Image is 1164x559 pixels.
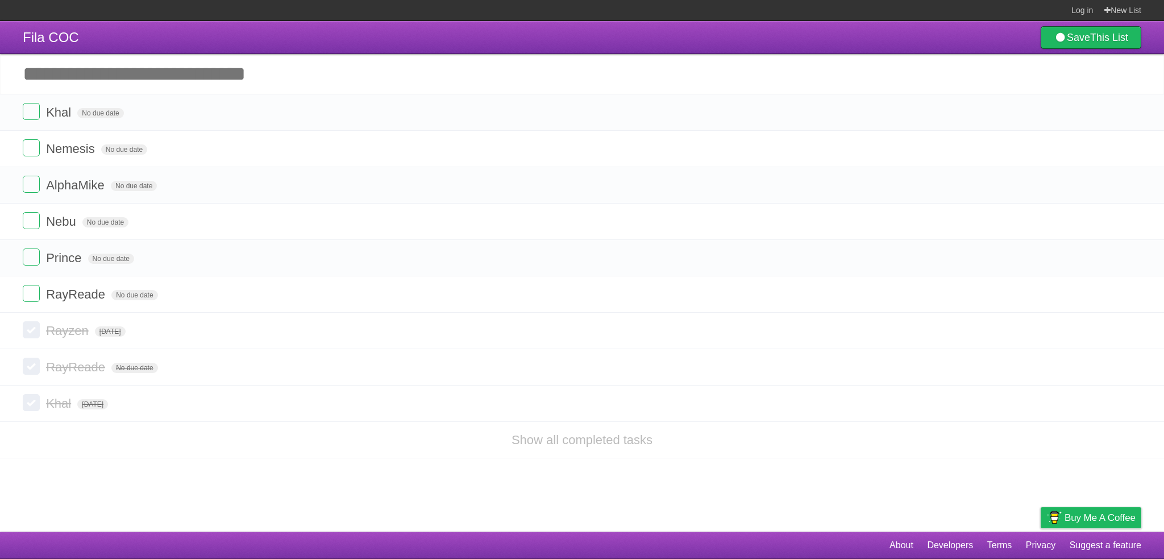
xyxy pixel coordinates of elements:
[111,363,157,373] span: No due date
[46,396,74,411] span: Khal
[46,360,108,374] span: RayReade
[23,394,40,411] label: Done
[987,535,1012,556] a: Terms
[889,535,913,556] a: About
[1090,32,1128,43] b: This List
[95,326,126,337] span: [DATE]
[23,139,40,156] label: Done
[1070,535,1141,556] a: Suggest a feature
[1046,508,1062,527] img: Buy me a coffee
[23,176,40,193] label: Done
[512,433,652,447] a: Show all completed tasks
[77,108,123,118] span: No due date
[23,249,40,266] label: Done
[77,399,108,409] span: [DATE]
[1041,26,1141,49] a: SaveThis List
[111,181,157,191] span: No due date
[1041,507,1141,528] a: Buy me a coffee
[927,535,973,556] a: Developers
[1026,535,1055,556] a: Privacy
[23,30,79,45] span: Fila COC
[111,290,157,300] span: No due date
[46,251,84,265] span: Prince
[23,285,40,302] label: Done
[46,178,107,192] span: AlphaMike
[101,144,147,155] span: No due date
[82,217,128,227] span: No due date
[46,287,108,301] span: RayReade
[88,254,134,264] span: No due date
[46,214,79,229] span: Nebu
[1065,508,1136,528] span: Buy me a coffee
[23,103,40,120] label: Done
[23,212,40,229] label: Done
[23,321,40,338] label: Done
[46,324,92,338] span: Rayzen
[46,105,74,119] span: Khal
[46,142,98,156] span: Nemesis
[23,358,40,375] label: Done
